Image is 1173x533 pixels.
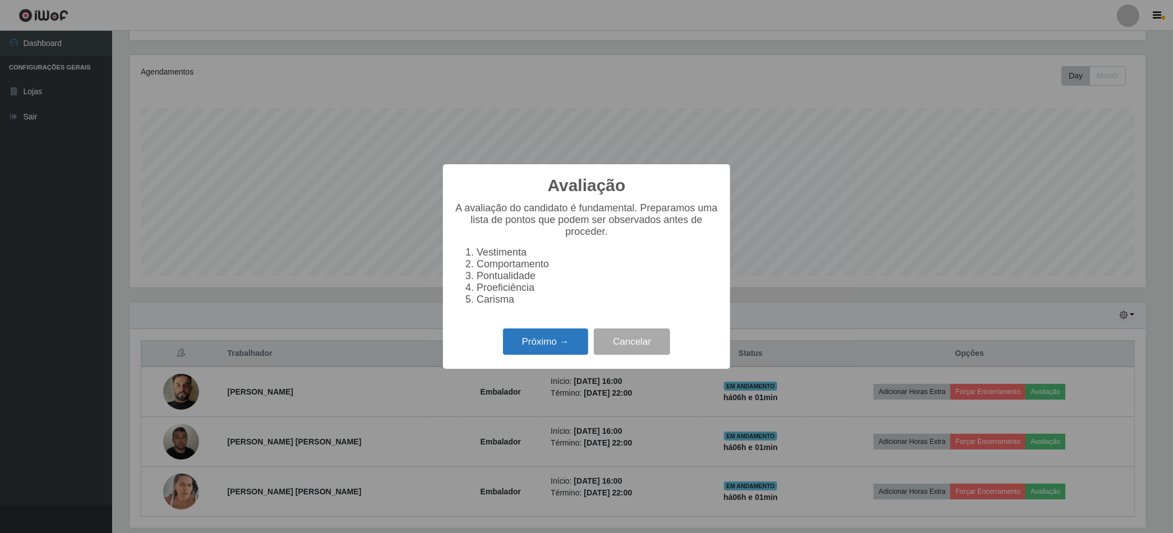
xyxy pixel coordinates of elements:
h2: Avaliação [548,175,626,196]
li: Proeficiência [477,282,719,294]
li: Comportamento [477,258,719,270]
li: Vestimenta [477,247,719,258]
button: Cancelar [594,328,670,355]
li: Pontualidade [477,270,719,282]
button: Próximo → [503,328,588,355]
li: Carisma [477,294,719,305]
p: A avaliação do candidato é fundamental. Preparamos uma lista de pontos que podem ser observados a... [454,202,719,238]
